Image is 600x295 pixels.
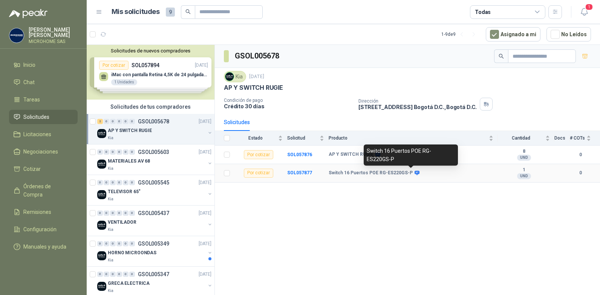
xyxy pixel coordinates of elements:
[138,149,169,155] p: GSOL005603
[97,180,103,185] div: 0
[570,131,600,146] th: # COTs
[87,45,214,100] div: Solicitudes de nuevos compradoresPor cotizarSOL057894[DATE] iMac con pantalla Retina 4,5K de 24 p...
[23,243,66,251] span: Manuales y ayuda
[9,110,78,124] a: Solicitudes
[97,209,213,233] a: 0 0 0 0 0 0 GSOL005437[DATE] Company LogoVENTILADORKia
[287,135,318,141] span: Solicitud
[234,131,287,146] th: Estado
[138,180,169,185] p: GSOL005545
[97,251,106,260] img: Company Logo
[499,54,504,59] span: search
[108,188,140,195] p: TELEVISOR 65"
[123,149,129,155] div: 0
[9,58,78,72] a: Inicio
[110,241,116,246] div: 0
[97,129,106,138] img: Company Logo
[108,196,113,202] p: Kia
[9,28,24,43] img: Company Logo
[287,170,312,175] a: SOL057877
[358,98,477,104] p: Dirección
[97,210,103,216] div: 0
[104,241,109,246] div: 0
[199,149,211,156] p: [DATE]
[110,180,116,185] div: 0
[97,282,106,291] img: Company Logo
[116,241,122,246] div: 0
[249,73,264,80] p: [DATE]
[116,149,122,155] div: 0
[23,95,40,104] span: Tareas
[108,158,150,165] p: MATERIALES AV 68
[570,169,591,177] b: 0
[129,272,135,277] div: 0
[224,71,246,82] div: Kia
[517,155,531,161] div: UND
[329,152,373,158] b: AP Y SWITCH RUGIE
[199,179,211,186] p: [DATE]
[224,84,283,92] p: AP Y SWITCH RUGIE
[185,9,191,14] span: search
[199,210,211,217] p: [DATE]
[123,180,129,185] div: 0
[9,92,78,107] a: Tareas
[97,270,213,294] a: 0 0 0 0 0 0 GSOL005347[DATE] Company LogoGRECA ELECTRICAKia
[23,113,49,121] span: Solicitudes
[23,61,35,69] span: Inicio
[116,272,122,277] div: 0
[123,210,129,216] div: 0
[108,135,113,141] p: Kia
[108,227,113,233] p: Kia
[110,272,116,277] div: 0
[90,48,211,54] button: Solicitudes de nuevos compradores
[9,179,78,202] a: Órdenes de Compra
[554,131,570,146] th: Docs
[97,147,213,172] a: 0 0 0 0 0 0 GSOL005603[DATE] Company LogoMATERIALES AV 68Kia
[224,98,352,103] p: Condición de pago
[225,72,234,81] img: Company Logo
[498,131,554,146] th: Cantidad
[244,150,273,159] div: Por cotizar
[498,135,544,141] span: Cantidad
[9,75,78,89] a: Chat
[108,257,113,263] p: Kia
[364,144,458,166] div: Switch 16 Puertos POE RG-ES220GS-P
[97,239,213,263] a: 0 0 0 0 0 0 GSOL005349[DATE] Company LogoHORNO MICROONDASKia
[234,135,277,141] span: Estado
[110,119,116,124] div: 0
[224,103,352,109] p: Crédito 30 días
[97,272,103,277] div: 0
[23,208,51,216] span: Remisiones
[244,169,273,178] div: Por cotizar
[116,119,122,124] div: 0
[9,240,78,254] a: Manuales y ayuda
[199,118,211,125] p: [DATE]
[235,50,280,62] h3: GSOL005678
[441,28,480,40] div: 1 - 9 de 9
[138,119,169,124] p: GSOL005678
[570,135,585,141] span: # COTs
[110,210,116,216] div: 0
[29,39,78,44] p: MICROHOME SAS
[123,272,129,277] div: 0
[199,271,211,278] p: [DATE]
[329,170,413,176] b: Switch 16 Puertos POE RG-ES220GS-P
[116,210,122,216] div: 0
[329,131,498,146] th: Producto
[97,149,103,155] div: 0
[9,162,78,176] a: Cotizar
[138,272,169,277] p: GSOL005347
[23,182,70,199] span: Órdenes de Compra
[577,5,591,19] button: 1
[110,149,116,155] div: 0
[97,221,106,230] img: Company Logo
[23,225,57,234] span: Configuración
[108,249,156,257] p: HORNO MICROONDAS
[9,144,78,159] a: Negociaciones
[129,119,135,124] div: 0
[9,9,47,18] img: Logo peakr
[358,104,477,110] p: [STREET_ADDRESS] Bogotá D.C. , Bogotá D.C.
[97,178,213,202] a: 0 0 0 0 0 0 GSOL005545[DATE] Company LogoTELEVISOR 65"Kia
[23,130,51,138] span: Licitaciones
[23,165,41,173] span: Cotizar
